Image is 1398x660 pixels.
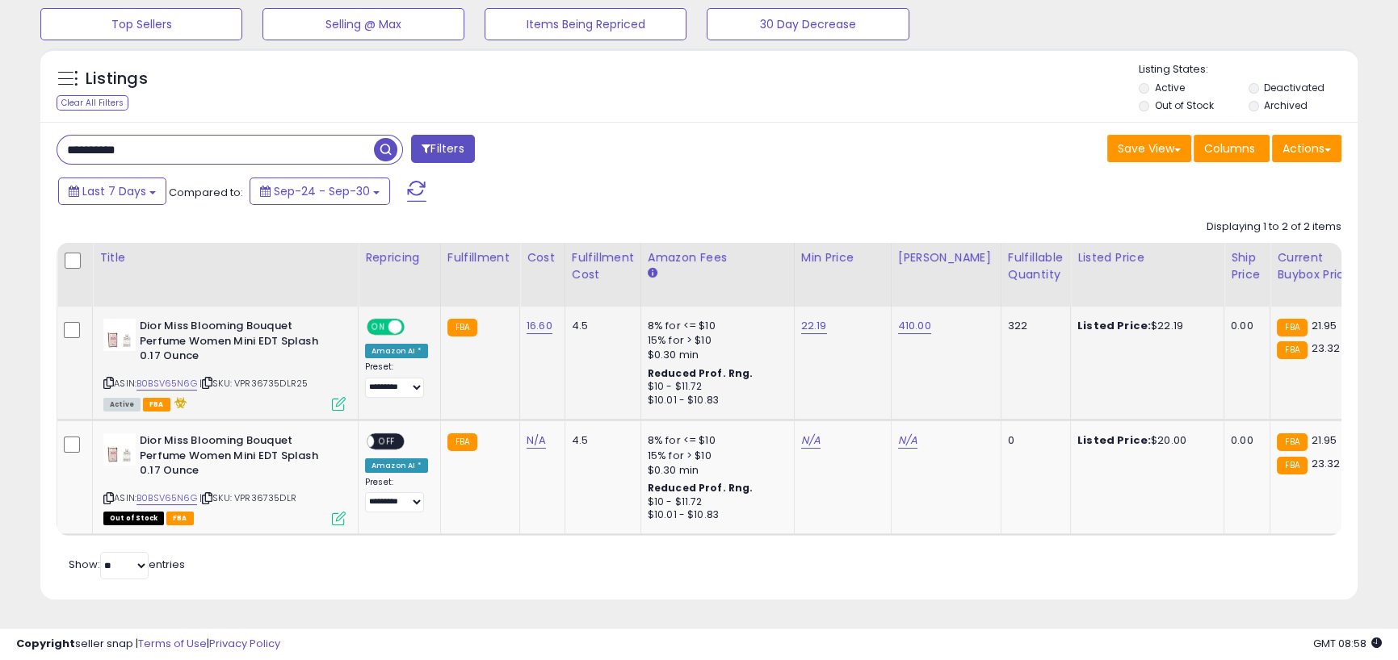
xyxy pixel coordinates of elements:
a: N/A [801,432,821,449]
button: Filters [411,135,474,163]
div: Preset: [365,477,428,513]
a: 16.60 [527,318,552,334]
span: All listings currently available for purchase on Amazon [103,398,141,411]
a: Privacy Policy [209,636,280,651]
div: Amazon AI * [365,458,428,473]
div: $10.01 - $10.83 [648,508,782,522]
div: [PERSON_NAME] [898,249,994,266]
i: hazardous material [170,397,187,408]
div: $10.01 - $10.83 [648,394,782,407]
small: FBA [1277,341,1307,359]
b: Listed Price: [1077,432,1151,448]
div: 4.5 [572,319,628,333]
label: Out of Stock [1154,98,1213,112]
div: 8% for <= $10 [648,319,782,333]
span: All listings that are currently out of stock and unavailable for purchase on Amazon [103,512,164,525]
a: N/A [527,432,546,449]
div: Fulfillment [447,249,513,266]
div: Displaying 1 to 2 of 2 items [1207,219,1341,235]
div: 8% for <= $10 [648,433,782,448]
b: Reduced Prof. Rng. [648,481,754,495]
button: Save View [1107,135,1191,162]
span: ON [368,320,388,334]
span: | SKU: VPR36735DLR25 [199,377,308,390]
div: Repricing [365,249,434,266]
span: 2025-10-8 08:58 GMT [1313,636,1382,651]
a: B0BSV65N6G [136,491,197,505]
button: Columns [1194,135,1270,162]
small: FBA [1277,319,1307,336]
label: Active [1154,81,1184,94]
div: Title [99,249,351,266]
div: Ship Price [1231,249,1263,283]
span: FBA [166,512,194,525]
span: 21.95 [1312,318,1337,333]
button: 30 Day Decrease [707,8,909,40]
button: Last 7 Days [58,178,166,205]
div: seller snap | | [16,637,280,652]
b: Reduced Prof. Rng. [648,366,754,380]
button: Actions [1272,135,1341,162]
span: Columns [1204,140,1255,157]
div: ASIN: [103,433,346,523]
b: Dior Miss Blooming Bouquet Perfume Women Mini EDT Splash 0.17 Ounce [140,433,336,482]
small: FBA [1277,457,1307,474]
div: Current Buybox Price [1277,249,1360,283]
small: Amazon Fees. [648,266,657,281]
b: Listed Price: [1077,318,1151,333]
small: FBA [447,433,477,451]
div: 0 [1008,433,1058,448]
div: Cost [527,249,558,266]
div: Amazon AI * [365,344,428,358]
p: Listing States: [1139,62,1358,77]
div: Listed Price [1077,249,1217,266]
div: $10 - $11.72 [648,380,782,394]
div: Amazon Fees [648,249,787,266]
span: Show: entries [69,557,185,572]
button: Sep-24 - Sep-30 [250,178,390,205]
small: FBA [447,319,477,336]
div: 0.00 [1231,319,1257,333]
span: FBA [143,398,170,411]
a: B0BSV65N6G [136,377,197,391]
div: 322 [1008,319,1058,333]
span: 21.95 [1312,432,1337,448]
div: $22.19 [1077,319,1211,333]
span: OFF [402,320,428,334]
div: 4.5 [572,433,628,448]
div: Clear All Filters [57,95,128,111]
div: 0.00 [1231,433,1257,448]
button: Items Being Repriced [485,8,686,40]
div: ASIN: [103,319,346,409]
div: 15% for > $10 [648,333,782,348]
img: 313hpCDhy6L._SL40_.jpg [103,433,136,466]
div: Fulfillment Cost [572,249,634,283]
div: $10 - $11.72 [648,495,782,509]
div: 15% for > $10 [648,449,782,463]
h5: Listings [86,68,148,90]
span: Sep-24 - Sep-30 [274,183,370,199]
a: Terms of Use [138,636,207,651]
span: Last 7 Days [82,183,146,199]
small: FBA [1277,433,1307,451]
div: Min Price [801,249,884,266]
span: 23.32 [1312,456,1341,471]
div: $0.30 min [648,348,782,362]
button: Selling @ Max [262,8,464,40]
button: Top Sellers [40,8,242,40]
a: N/A [898,432,917,449]
label: Archived [1264,98,1308,112]
b: Dior Miss Blooming Bouquet Perfume Women Mini EDT Splash 0.17 Ounce [140,319,336,368]
div: Preset: [365,361,428,398]
strong: Copyright [16,636,75,651]
span: 23.32 [1312,340,1341,356]
img: 313hpCDhy6L._SL40_.jpg [103,319,136,351]
label: Deactivated [1264,81,1325,94]
div: $0.30 min [648,463,782,478]
div: Fulfillable Quantity [1008,249,1064,283]
span: | SKU: VPR36735DLR [199,491,296,504]
span: Compared to: [169,185,243,200]
a: 410.00 [898,318,931,334]
a: 22.19 [801,318,827,334]
div: $20.00 [1077,433,1211,448]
